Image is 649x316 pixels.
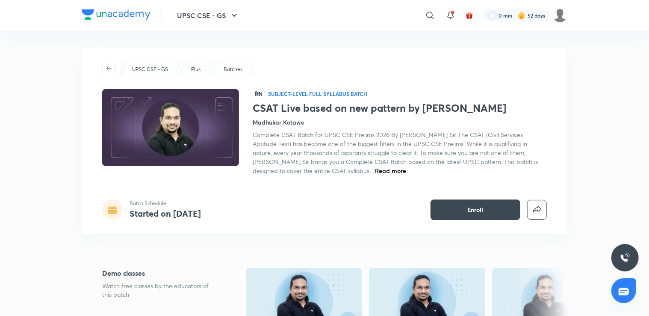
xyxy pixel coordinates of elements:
[253,102,547,114] h1: CSAT Live based on new pattern by [PERSON_NAME]
[463,9,476,22] button: avatar
[253,118,304,127] h4: Madhukar Kotawe
[468,206,484,214] span: Enroll
[517,11,526,20] img: streak
[268,90,367,97] p: Subject-level full syllabus Batch
[191,66,201,73] p: Plus
[101,88,240,167] img: Thumbnail
[82,9,150,22] a: Company Logo
[375,167,406,175] span: Read more
[553,8,567,23] img: Muskan goyal
[102,282,218,299] p: Watch free classes by the educators of this batch
[620,253,630,263] img: ttu
[224,66,242,73] p: Batches
[102,268,218,278] h5: Demo classes
[253,89,265,98] span: हिN
[222,66,244,73] a: Batches
[466,12,473,19] img: avatar
[130,208,201,219] h4: Started on [DATE]
[431,200,520,220] button: Enroll
[132,66,168,73] p: UPSC CSE - GS
[131,66,170,73] a: UPSC CSE - GS
[172,7,245,24] button: UPSC CSE - GS
[253,131,538,175] span: Complete CSAT Batch for UPSC CSE Prelims 2026 By [PERSON_NAME] Sir The CSAT (Civil Services Aptit...
[82,9,150,20] img: Company Logo
[130,200,201,207] p: Batch Schedule
[190,66,202,73] a: Plus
